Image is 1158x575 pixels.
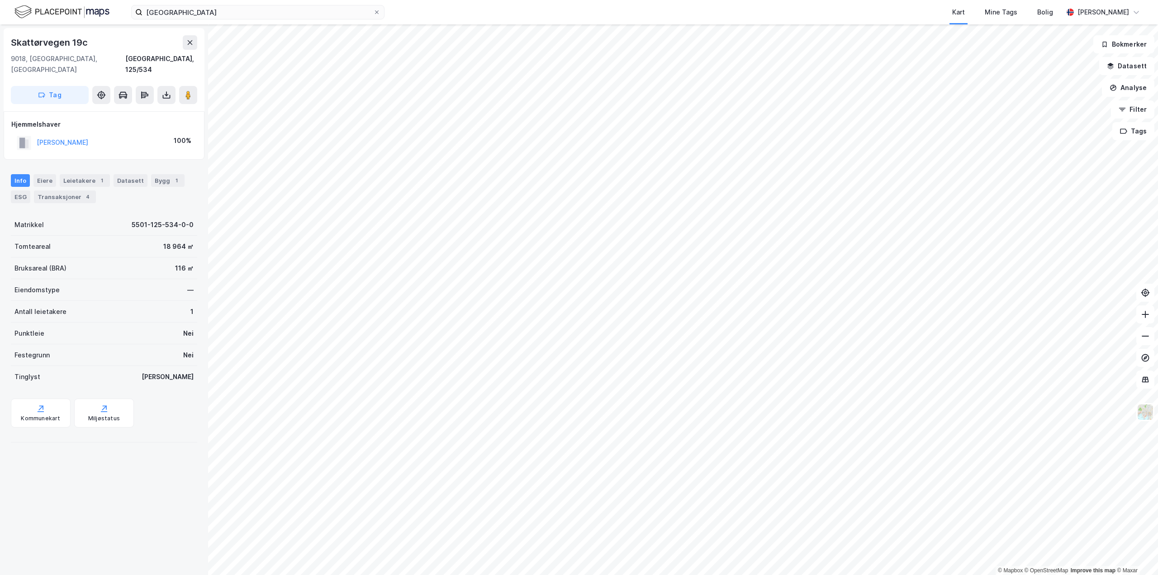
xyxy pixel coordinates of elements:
[11,119,197,130] div: Hjemmelshaver
[83,192,92,201] div: 4
[34,190,96,203] div: Transaksjoner
[11,35,90,50] div: Skattørvegen 19c
[1112,122,1154,140] button: Tags
[1113,532,1158,575] div: Kontrollprogram for chat
[952,7,965,18] div: Kart
[1113,532,1158,575] iframe: Chat Widget
[11,190,30,203] div: ESG
[33,174,56,187] div: Eiere
[1037,7,1053,18] div: Bolig
[14,241,51,252] div: Tomteareal
[183,350,194,361] div: Nei
[88,415,120,422] div: Miljøstatus
[125,53,197,75] div: [GEOGRAPHIC_DATA], 125/534
[14,4,109,20] img: logo.f888ab2527a4732fd821a326f86c7f29.svg
[183,328,194,339] div: Nei
[151,174,185,187] div: Bygg
[187,285,194,295] div: —
[114,174,147,187] div: Datasett
[1077,7,1129,18] div: [PERSON_NAME]
[174,135,191,146] div: 100%
[1025,567,1068,574] a: OpenStreetMap
[1099,57,1154,75] button: Datasett
[1093,35,1154,53] button: Bokmerker
[14,306,66,317] div: Antall leietakere
[1111,100,1154,119] button: Filter
[14,219,44,230] div: Matrikkel
[11,53,125,75] div: 9018, [GEOGRAPHIC_DATA], [GEOGRAPHIC_DATA]
[1071,567,1115,574] a: Improve this map
[998,567,1023,574] a: Mapbox
[14,285,60,295] div: Eiendomstype
[60,174,110,187] div: Leietakere
[14,371,40,382] div: Tinglyst
[985,7,1017,18] div: Mine Tags
[1102,79,1154,97] button: Analyse
[142,5,373,19] input: Søk på adresse, matrikkel, gårdeiere, leietakere eller personer
[14,328,44,339] div: Punktleie
[142,371,194,382] div: [PERSON_NAME]
[21,415,60,422] div: Kommunekart
[14,263,66,274] div: Bruksareal (BRA)
[175,263,194,274] div: 116 ㎡
[163,241,194,252] div: 18 964 ㎡
[1137,404,1154,421] img: Z
[190,306,194,317] div: 1
[11,86,89,104] button: Tag
[172,176,181,185] div: 1
[11,174,30,187] div: Info
[132,219,194,230] div: 5501-125-534-0-0
[14,350,50,361] div: Festegrunn
[97,176,106,185] div: 1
